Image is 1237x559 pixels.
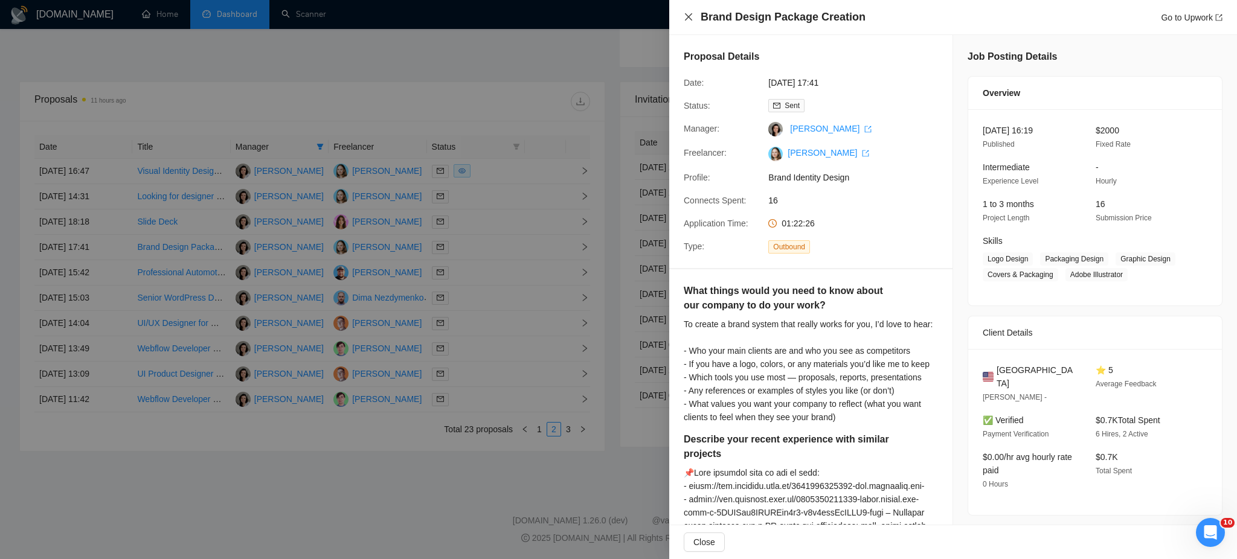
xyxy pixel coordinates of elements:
a: [PERSON_NAME] export [788,148,869,158]
h5: What things would you need to know about our company to do your work? [684,284,900,313]
span: $0.7K [1096,452,1118,462]
span: 1 to 3 months [983,199,1034,209]
span: Date: [684,78,704,88]
span: 0 Hours [983,480,1008,488]
span: Hourly [1096,177,1117,185]
span: Fixed Rate [1096,140,1131,149]
span: export [1215,14,1223,21]
span: ✅ Verified [983,415,1024,425]
span: $2000 [1096,126,1119,135]
span: clock-circle [768,219,777,228]
span: close [684,12,693,22]
span: Submission Price [1096,214,1152,222]
span: Covers & Packaging [983,268,1058,281]
span: 16 [768,194,949,207]
h5: Describe your recent experience with similar projects [684,432,900,461]
iframe: Intercom live chat [1196,518,1225,547]
span: Project Length [983,214,1029,222]
span: Close [693,535,715,549]
div: Client Details [983,316,1207,349]
span: Skills [983,236,1003,246]
span: export [864,126,872,133]
h4: Brand Design Package Creation [701,10,866,25]
span: Experience Level [983,177,1038,185]
span: Connects Spent: [684,196,747,205]
span: 01:22:26 [782,219,815,228]
div: To create a brand system that really works for you, I’d love to hear: - Who your main clients are... [684,318,938,424]
img: 🇺🇸 [983,370,994,383]
span: Overview [983,86,1020,100]
span: Average Feedback [1096,380,1157,388]
span: 6 Hires, 2 Active [1096,430,1148,438]
a: [PERSON_NAME] export [790,124,872,133]
span: Logo Design [983,252,1033,266]
span: $0.00/hr avg hourly rate paid [983,452,1072,475]
span: ⭐ 5 [1096,365,1113,375]
span: Packaging Design [1040,252,1108,266]
span: [DATE] 17:41 [768,76,949,89]
span: Freelancer: [684,148,727,158]
h5: Proposal Details [684,50,759,64]
span: Total Spent [1096,467,1132,475]
span: Payment Verification [983,430,1049,438]
span: Status: [684,101,710,110]
h5: Job Posting Details [968,50,1057,64]
span: 16 [1096,199,1105,209]
span: - [1096,162,1099,172]
span: Graphic Design [1116,252,1175,266]
span: export [862,150,869,157]
span: Application Time: [684,219,748,228]
span: [PERSON_NAME] - [983,393,1047,401]
a: Go to Upworkexport [1161,13,1223,22]
button: Close [684,12,693,22]
span: mail [773,102,780,109]
span: 10 [1221,518,1235,528]
span: Adobe Illustrator [1065,268,1128,281]
span: $0.7K Total Spent [1096,415,1160,425]
span: Profile: [684,173,710,182]
img: c1wY7m8ZWXnIubX-lpYkQz8QSQ1v5mgv5UQmPpzmho8AMWW-HeRy9TbwhmJc8l-wsG [768,147,783,161]
span: Outbound [768,240,810,254]
span: Brand Identity Design [768,171,949,184]
button: Close [684,532,725,552]
span: Type: [684,241,704,251]
span: Manager: [684,124,719,133]
span: [GEOGRAPHIC_DATA] [997,363,1076,390]
span: Intermediate [983,162,1030,172]
span: Published [983,140,1015,149]
span: [DATE] 16:19 [983,126,1033,135]
span: Sent [785,101,800,110]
